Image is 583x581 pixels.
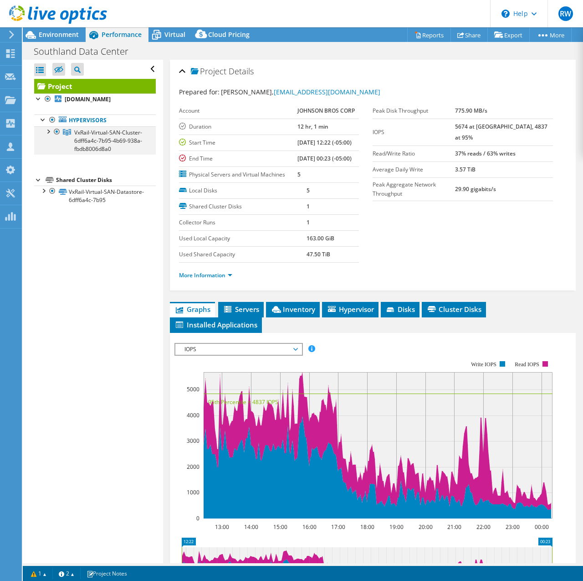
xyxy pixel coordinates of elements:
text: 5000 [187,385,199,393]
span: Installed Applications [174,320,257,329]
label: Shared Cluster Disks [179,202,307,211]
b: 5 [297,171,301,178]
label: Account [179,106,298,115]
text: 23:00 [505,523,519,531]
text: 4000 [187,411,199,419]
label: Duration [179,122,298,131]
div: Shared Cluster Disks [56,175,156,186]
text: Read IOPS [515,361,539,368]
text: 1000 [187,488,199,496]
text: 00:00 [534,523,548,531]
label: Used Shared Capacity [179,250,307,259]
label: Read/Write Ratio [373,149,455,158]
label: End Time [179,154,298,163]
span: Disks [385,305,415,314]
b: [DOMAIN_NAME] [65,95,111,103]
label: Prepared for: [179,88,220,96]
a: More [529,28,572,42]
span: Graphs [174,305,210,314]
b: 775.90 MB/s [455,107,487,114]
span: Cloud Pricing [208,30,250,39]
b: 1 [307,202,310,210]
b: 5674 at [GEOGRAPHIC_DATA], 4837 at 95% [455,123,547,141]
b: 37% reads / 63% writes [455,150,516,157]
span: VxRail-Virtual-SAN-Cluster-6dff6a4c-7b95-4b69-938a-fbdb8006d8a0 [74,129,142,153]
label: Used Local Capacity [179,234,307,243]
label: Physical Servers and Virtual Machines [179,170,298,179]
a: Hypervisors [34,114,156,126]
span: Cluster Disks [426,305,481,314]
text: 16:00 [302,523,316,531]
b: 5 [307,187,310,194]
b: [DATE] 00:23 (-05:00) [297,155,352,162]
span: Performance [102,30,142,39]
b: 163.00 GiB [307,234,334,242]
label: Average Daily Write [373,165,455,174]
text: 21:00 [447,523,461,531]
span: Servers [223,305,259,314]
text: 14:00 [244,523,258,531]
a: Export [487,28,530,42]
b: 29.90 gigabits/s [455,185,496,193]
text: 18:00 [360,523,374,531]
text: 17:00 [331,523,345,531]
span: Inventory [271,305,315,314]
text: 13:00 [215,523,229,531]
a: [DOMAIN_NAME] [34,93,156,105]
a: Reports [407,28,451,42]
a: [EMAIL_ADDRESS][DOMAIN_NAME] [274,88,380,96]
span: Environment [39,30,79,39]
svg: \n [501,10,510,18]
h1: Southland Data Center [30,47,143,57]
a: 1 [25,568,53,579]
b: [DATE] 12:22 (-05:00) [297,139,352,146]
span: Project [191,67,226,76]
a: Project Notes [80,568,133,579]
b: 12 hr, 1 min [297,123,328,130]
text: 3000 [187,437,199,445]
text: 95th Percentile = 4837 IOPS [208,398,278,406]
span: Virtual [164,30,185,39]
text: 22:00 [476,523,490,531]
text: 0 [196,514,199,522]
span: Details [229,66,254,77]
a: Share [450,28,488,42]
a: More Information [179,271,232,279]
label: Peak Disk Throughput [373,106,455,115]
text: 19:00 [389,523,403,531]
span: RW [558,6,573,21]
span: [PERSON_NAME], [221,88,380,96]
a: VxRail-Virtual-SAN-Datastore-6dff6a4c-7b95 [34,186,156,206]
b: 47.50 TiB [307,250,330,258]
label: Collector Runs [179,218,307,227]
text: 20:00 [418,523,432,531]
label: Start Time [179,138,298,147]
a: 2 [52,568,81,579]
span: Hypervisor [327,305,374,314]
a: VxRail-Virtual-SAN-Cluster-6dff6a4c-7b95-4b69-938a-fbdb8006d8a0 [34,126,156,155]
label: Local Disks [179,186,307,195]
text: Write IOPS [471,361,496,368]
b: 3.57 TiB [455,166,476,173]
a: Project [34,79,156,93]
span: IOPS [180,344,297,355]
b: 1 [307,218,310,226]
label: Peak Aggregate Network Throughput [373,180,455,198]
label: IOPS [373,128,455,137]
text: 2000 [187,463,199,471]
text: 15:00 [273,523,287,531]
b: JOHNSON BROS CORP [297,107,355,114]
